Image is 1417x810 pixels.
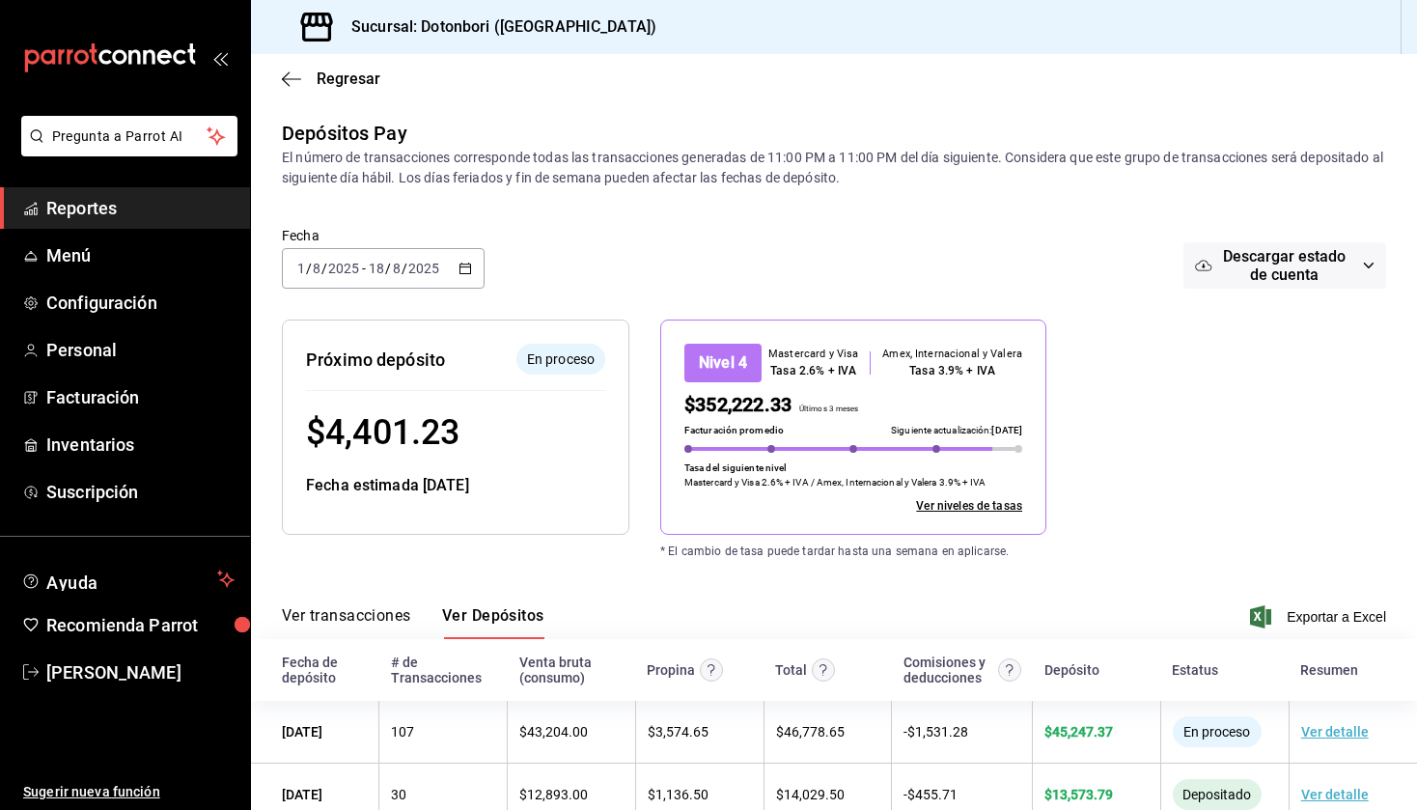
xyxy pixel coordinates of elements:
div: El monto ha sido enviado a tu cuenta bancaria. Puede tardar en verse reflejado, según la entidad ... [1173,779,1262,810]
span: Facturación [46,384,235,410]
span: $ 46,778.65 [776,724,845,740]
span: / [385,261,391,276]
div: El depósito aún no se ha enviado a tu cuenta bancaria. [1173,716,1262,747]
input: -- [392,261,402,276]
span: Sugerir nueva función [23,782,235,802]
div: # de Transacciones [391,655,496,685]
p: Siguiente actualización: [891,423,1022,437]
p: Tasa del siguiente nivel [684,461,787,475]
div: Fecha de depósito [282,655,368,685]
span: [DATE] [991,425,1022,435]
div: Total [775,662,807,678]
span: Suscripción [46,479,235,505]
td: 107 [379,701,508,764]
div: El número de transacciones corresponde todas las transacciones generadas de 11:00 PM a 11:00 PM d... [282,148,1386,188]
input: ---- [407,261,440,276]
button: Pregunta a Parrot AI [21,116,237,156]
a: Ver todos los niveles de tasas [916,497,1022,515]
span: $ 1,136.50 [648,787,708,802]
a: Ver detalle [1301,724,1369,740]
div: Comisiones y deducciones [903,655,993,685]
div: * El cambio de tasa puede tardar hasta una semana en aplicarse. [629,512,1197,560]
span: $ 43,204.00 [519,724,588,740]
span: Recomienda Parrot [46,612,235,638]
div: Depósito [1044,662,1099,678]
div: navigation tabs [282,606,544,639]
label: Fecha [282,229,485,242]
svg: Este monto equivale al total de la venta más otros abonos antes de aplicar comisión e IVA. [812,658,835,682]
button: Descargar estado de cuenta [1183,242,1386,289]
span: Inventarios [46,432,235,458]
p: Mastercard y Visa 2.6% + IVA / Amex, Internacional y Valera 3.9% + IVA [684,475,986,489]
span: - $ 1,531.28 [903,724,968,740]
button: open_drawer_menu [212,50,228,66]
span: $352,222.33 [684,393,792,416]
input: ---- [327,261,360,276]
span: Ayuda [46,568,209,591]
div: Fecha estimada [DATE] [306,474,605,497]
div: Tasa 2.6% + IVA [768,362,858,379]
span: $ 45,247.37 [1044,724,1113,740]
div: El depósito aún no se ha enviado a tu cuenta bancaria. [516,344,605,375]
span: En proceso [1176,724,1258,740]
div: Venta bruta (consumo) [519,655,625,685]
a: Ver detalle [1301,787,1369,802]
span: - $ 455.71 [903,787,958,802]
input: -- [368,261,385,276]
span: $ 13,573.79 [1044,787,1113,802]
span: $ 4,401.23 [306,412,459,453]
input: -- [312,261,321,276]
span: / [321,261,327,276]
div: Mastercard y Visa [768,347,858,363]
div: Próximo depósito [306,347,445,373]
span: $ 14,029.50 [776,787,845,802]
button: Regresar [282,70,380,88]
span: Descargar estado de cuenta [1212,247,1355,284]
span: Personal [46,337,235,363]
svg: Las propinas mostradas excluyen toda configuración de retención. [700,658,723,682]
span: Configuración [46,290,235,316]
p: Últimos 3 meses [792,404,858,419]
span: En proceso [519,349,602,370]
div: Propina [647,662,695,678]
button: Ver Depósitos [442,606,544,639]
span: $ 12,893.00 [519,787,588,802]
a: Pregunta a Parrot AI [14,140,237,160]
span: Menú [46,242,235,268]
span: $ 3,574.65 [648,724,708,740]
div: Tasa 3.9% + IVA [882,362,1022,379]
p: Facturación promedio [684,423,784,437]
td: [DATE] [251,701,379,764]
button: Ver transacciones [282,606,411,639]
span: Regresar [317,70,380,88]
input: -- [296,261,306,276]
span: Depositado [1175,787,1259,802]
div: Resumen [1300,662,1358,678]
span: / [402,261,407,276]
span: Pregunta a Parrot AI [52,126,208,147]
div: Nivel 4 [684,344,762,382]
span: [PERSON_NAME] [46,659,235,685]
span: - [362,261,366,276]
svg: Contempla comisión de ventas y propinas, IVA, cancelaciones y devoluciones. [998,658,1021,682]
div: Amex, Internacional y Valera [882,347,1022,363]
span: Reportes [46,195,235,221]
span: / [306,261,312,276]
div: Estatus [1172,662,1218,678]
div: Depósitos Pay [282,119,407,148]
h3: Sucursal: Dotonbori ([GEOGRAPHIC_DATA]) [336,15,656,39]
button: Exportar a Excel [1254,605,1386,628]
